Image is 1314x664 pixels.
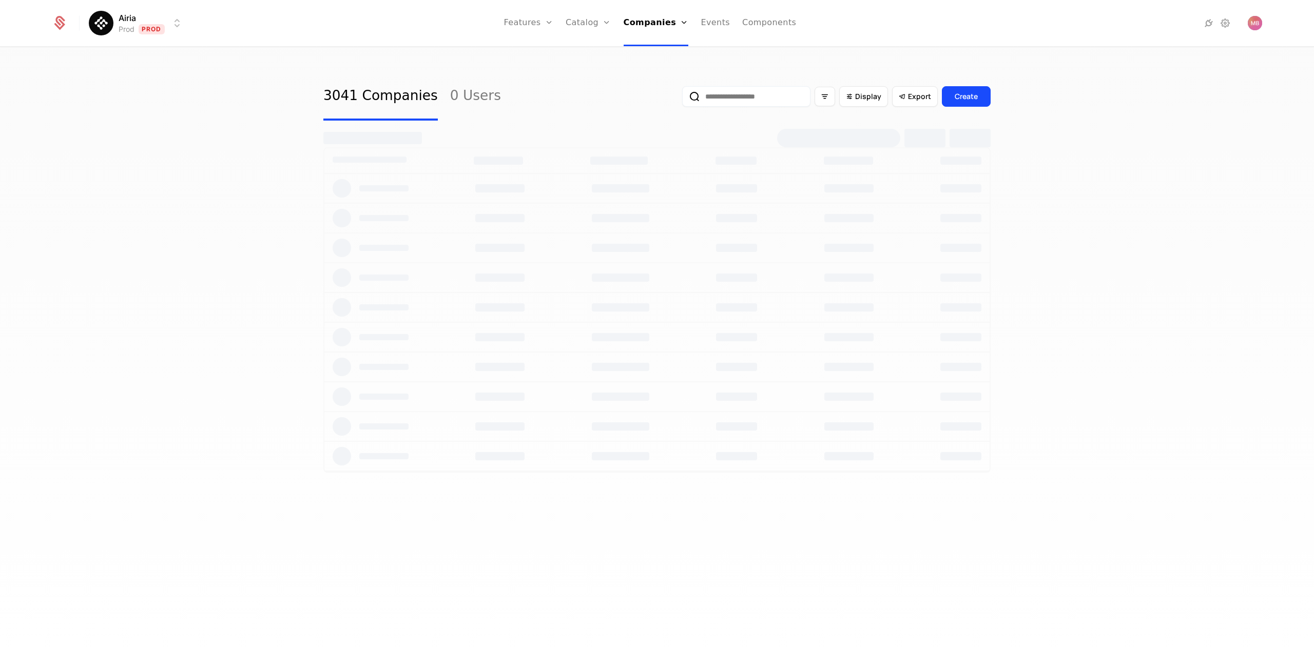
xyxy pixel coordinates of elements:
[1219,17,1231,29] a: Settings
[92,12,183,34] button: Select environment
[942,86,991,107] button: Create
[1248,16,1262,30] button: Open user button
[1248,16,1262,30] img: Matt Bell
[955,91,978,102] div: Create
[119,12,136,24] span: Airia
[892,86,938,107] button: Export
[323,72,438,121] a: 3041 Companies
[815,87,835,106] button: Filter options
[89,11,113,35] img: Airia
[119,24,134,34] div: Prod
[139,24,165,34] span: Prod
[450,72,501,121] a: 0 Users
[1203,17,1215,29] a: Integrations
[839,86,888,107] button: Display
[855,91,881,102] span: Display
[908,91,931,102] span: Export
